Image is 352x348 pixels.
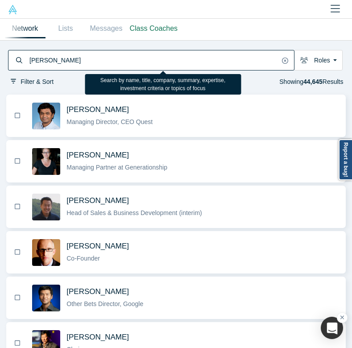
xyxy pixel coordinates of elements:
img: Rachel Chalmers's Profile Image [32,148,60,175]
span: Managing Director, CEO Quest [66,118,153,125]
a: Messages [86,19,127,38]
span: [PERSON_NAME] [66,242,129,250]
span: Co-Founder [66,255,100,262]
img: Robert Winder's Profile Image [32,239,60,266]
span: Other Bets Director, Google [66,300,143,307]
img: Alchemist Vault Logo [8,5,17,14]
span: Filter & Sort [21,78,54,85]
button: Bookmark[PERSON_NAME]Managing Partner at Generationship [9,141,343,182]
button: Bookmark [12,202,23,212]
input: Search by name, title, company, summary, expertise, investment criteria or topics of focus [29,51,279,69]
button: Bookmark [12,111,23,121]
img: Steven Kan's Profile Image [32,285,60,311]
a: Class Coaches [127,19,181,38]
a: Lists [46,19,86,38]
button: Bookmark[PERSON_NAME]Managing Director, CEO Quest [9,95,343,136]
span: [PERSON_NAME] [66,151,129,159]
img: Michael Chang's Profile Image [32,194,60,220]
button: Bookmark[PERSON_NAME]Head of Sales & Business Development (interim) [9,186,343,227]
span: Head of Sales & Business Development (interim) [66,209,202,216]
span: Showing Results [279,78,343,85]
span: [PERSON_NAME] [66,333,129,341]
button: Roles [294,50,343,70]
strong: 44,645 [303,78,323,85]
a: Report a bug! [339,139,352,180]
button: BookmarkGnani Palanikumar's Profile Image[PERSON_NAME]Managing Director, CEO Quest [6,95,346,137]
button: Bookmark [12,156,23,166]
span: [PERSON_NAME] [66,196,129,205]
button: Filter & Sort [8,77,57,87]
button: Bookmark [12,293,23,303]
img: Gnani Palanikumar's Profile Image [32,103,60,129]
span: [PERSON_NAME] [66,287,129,296]
button: Bookmark[PERSON_NAME]Co-Founder [9,232,343,273]
span: [PERSON_NAME] [66,105,129,114]
button: Bookmark[PERSON_NAME]Other Bets Director, Google [9,278,343,318]
button: BookmarkRobert Winder's Profile Image[PERSON_NAME]Co-Founder [6,232,346,273]
button: Bookmark [12,247,23,257]
button: BookmarkSteven Kan's Profile Image[PERSON_NAME]Other Bets Director, Google [6,277,346,319]
button: BookmarkRachel Chalmers's Profile Image[PERSON_NAME]Managing Partner at Generationship [6,141,346,182]
button: BookmarkMichael Chang's Profile Image[PERSON_NAME]Head of Sales & Business Development (interim) [6,186,346,228]
span: Managing Partner at Generationship [66,164,167,171]
a: Network [5,19,46,38]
